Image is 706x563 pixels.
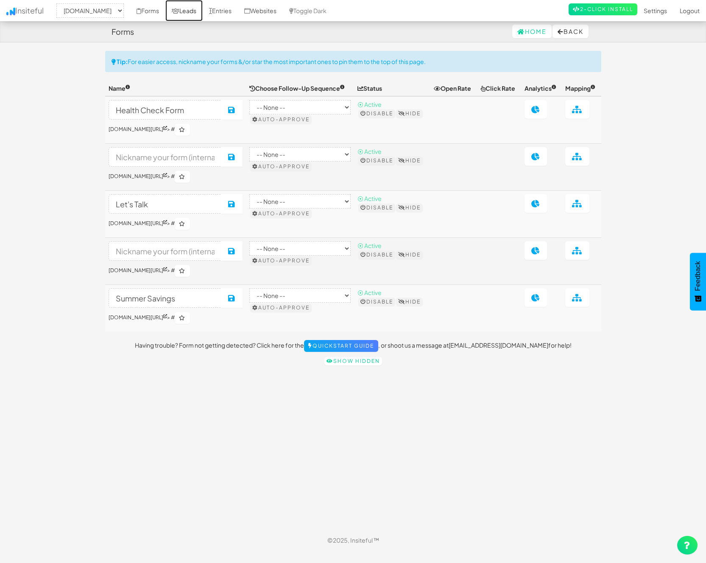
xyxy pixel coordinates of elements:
h6: > # [109,265,243,277]
button: Disable [358,298,395,306]
button: Auto-approve [250,115,312,124]
h4: Forms [112,28,134,36]
th: Status [354,81,430,96]
button: Feedback - Show survey [690,253,706,310]
button: Back [553,25,589,38]
input: Nickname your form (internal use only) [109,147,222,167]
button: Hide [396,109,423,118]
th: Open Rate [430,81,477,96]
button: Auto-approve [250,162,312,171]
a: 2-Click Install [569,3,637,15]
span: Name [109,84,130,92]
img: icon.png [6,8,15,15]
strong: Tip: [117,58,128,65]
button: Auto-approve [250,304,312,312]
span: ⦿ Active [357,289,382,296]
button: Hide [396,298,423,306]
h6: > # [109,312,243,324]
button: Disable [358,203,395,212]
span: Analytics [525,84,556,92]
button: Auto-approve [250,256,312,265]
a: Show hidden [324,357,382,365]
input: Nickname your form (internal use only) [109,241,222,261]
button: Disable [358,156,395,165]
div: For easier access, nickname your forms &/or star the most important ones to pin them to the top o... [105,51,601,72]
a: Quickstart Guide [304,340,378,352]
span: Feedback [694,261,702,291]
input: Nickname your form (internal use only) [109,100,222,120]
p: Having trouble? Form not getting detected? Click here for the , or shoot us a message at for help! [105,340,601,352]
h6: > # [109,124,243,136]
h6: > # [109,171,243,183]
a: [DOMAIN_NAME][URL] [109,314,167,321]
th: Click Rate [477,81,521,96]
input: Nickname your form (internal use only) [109,194,222,214]
button: Hide [396,156,423,165]
button: Hide [396,203,423,212]
span: ⦿ Active [357,100,382,108]
a: [DOMAIN_NAME][URL] [109,220,167,226]
input: Nickname your form (internal use only) [109,288,222,308]
a: Home [512,25,552,38]
span: ⦿ Active [357,242,382,249]
span: Choose Follow-Up Sequence [249,84,345,92]
button: Disable [358,109,395,118]
a: [DOMAIN_NAME][URL] [109,173,167,179]
span: ⦿ Active [357,148,382,155]
h6: > # [109,218,243,230]
span: Mapping [565,84,595,92]
button: Hide [396,251,423,259]
button: Auto-approve [250,209,312,218]
button: Disable [358,251,395,259]
a: [DOMAIN_NAME][URL] [109,267,167,273]
a: [DOMAIN_NAME][URL] [109,126,167,132]
a: [EMAIL_ADDRESS][DOMAIN_NAME] [449,341,548,349]
span: ⦿ Active [357,195,382,202]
